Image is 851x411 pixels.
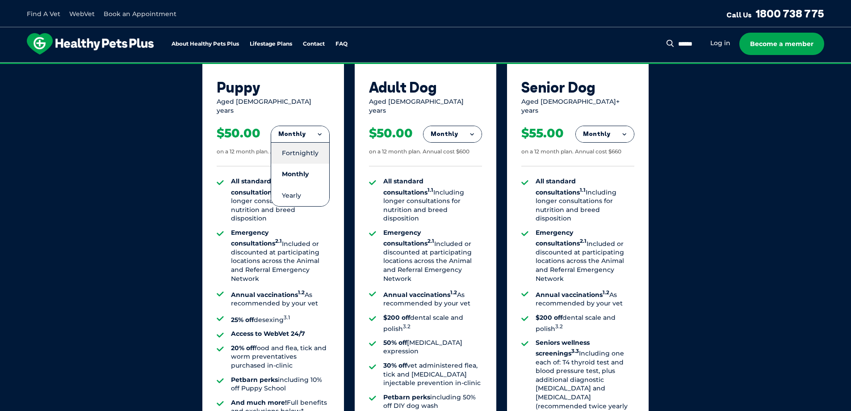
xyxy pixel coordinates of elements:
[271,126,329,142] button: Monthly
[571,348,579,354] sup: 3.3
[521,148,621,156] div: on a 12 month plan. Annual cost $660
[603,289,609,296] sup: 1.2
[536,229,634,283] li: Included or discounted at participating locations across the Animal and Referral Emergency Network
[521,79,634,96] div: Senior Dog
[369,148,470,156] div: on a 12 month plan. Annual cost $600
[536,339,590,357] strong: Seniors wellness screenings
[423,126,482,142] button: Monthly
[271,185,329,206] li: Yearly
[217,97,330,115] div: Aged [DEMOGRAPHIC_DATA] years
[521,97,634,115] div: Aged [DEMOGRAPHIC_DATA]+ years
[383,393,430,401] strong: Petbarn perks
[298,289,305,296] sup: 1.2
[383,339,407,347] strong: 50% off
[739,33,824,55] a: Become a member
[27,10,60,18] a: Find A Vet
[231,229,330,283] li: Included or discounted at participating locations across the Animal and Referral Emergency Network
[383,361,407,369] strong: 30% off
[172,41,239,47] a: About Healthy Pets Plus
[536,291,609,299] strong: Annual vaccinations
[231,177,330,223] li: Including longer consultations for nutrition and breed disposition
[383,177,433,196] strong: All standard consultations
[217,79,330,96] div: Puppy
[231,344,255,352] strong: 20% off
[383,393,482,411] li: including 50% off DIY dog wash
[369,126,413,141] div: $50.00
[231,330,305,338] strong: Access to WebVet 24/7
[259,63,592,71] span: Proactive, preventative wellness program designed to keep your pet healthier and happier for longer
[231,314,330,324] li: desexing
[383,361,482,388] li: vet administered flea, tick and [MEDICAL_DATA] injectable prevention in-clinic
[303,41,325,47] a: Contact
[231,398,287,407] strong: And much more!
[250,41,292,47] a: Lifestage Plans
[231,229,282,247] strong: Emergency consultations
[536,288,634,308] li: As recommended by your vet
[231,344,330,370] li: food and flea, tick and worm preventatives purchased in-clinic
[383,288,482,308] li: As recommended by your vet
[335,41,348,47] a: FAQ
[450,289,457,296] sup: 1.2
[271,164,329,185] li: Monthly
[217,126,260,141] div: $50.00
[231,376,278,384] strong: Petbarn perks
[726,10,752,19] span: Call Us
[555,323,563,330] sup: 3.2
[383,177,482,223] li: Including longer consultations for nutrition and breed disposition
[231,177,281,196] strong: All standard consultations
[275,238,282,245] sup: 2.1
[536,177,586,196] strong: All standard consultations
[383,229,434,247] strong: Emergency consultations
[217,148,317,156] div: on a 12 month plan. Annual cost $600
[383,314,410,322] strong: $200 off
[369,79,482,96] div: Adult Dog
[231,316,254,324] strong: 25% off
[383,229,482,283] li: Included or discounted at participating locations across the Animal and Referral Emergency Network
[27,33,154,55] img: hpp-logo
[231,376,330,393] li: including 10% off Puppy School
[104,10,176,18] a: Book an Appointment
[69,10,95,18] a: WebVet
[580,238,587,245] sup: 2.1
[536,177,634,223] li: Including longer consultations for nutrition and breed disposition
[665,39,676,48] button: Search
[710,39,730,47] a: Log in
[536,229,587,247] strong: Emergency consultations
[428,238,434,245] sup: 2.1
[383,291,457,299] strong: Annual vaccinations
[580,187,586,193] sup: 1.1
[284,314,290,321] sup: 3.1
[403,323,411,330] sup: 3.2
[231,288,330,308] li: As recommended by your vet
[383,314,482,333] li: dental scale and polish
[271,142,329,164] li: Fortnightly
[726,7,824,20] a: Call Us1800 738 775
[521,126,564,141] div: $55.00
[231,291,305,299] strong: Annual vaccinations
[383,339,482,356] li: [MEDICAL_DATA] expression
[369,97,482,115] div: Aged [DEMOGRAPHIC_DATA] years
[576,126,634,142] button: Monthly
[536,314,634,333] li: dental scale and polish
[536,314,562,322] strong: $200 off
[428,187,433,193] sup: 1.1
